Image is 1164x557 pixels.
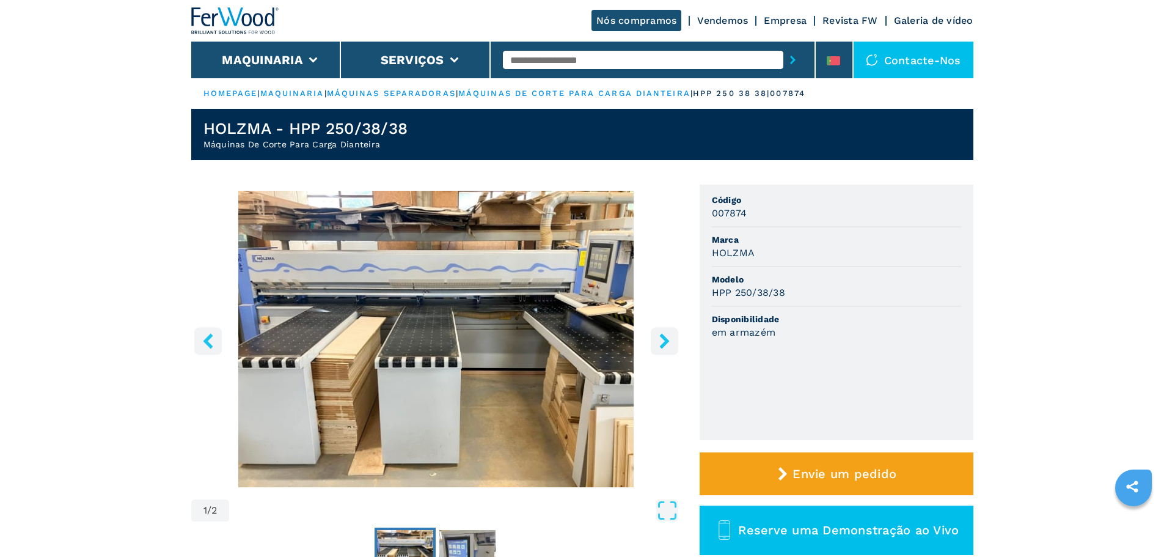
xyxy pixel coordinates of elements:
button: Reserve uma Demonstração ao Vivo [700,506,973,555]
div: Go to Slide 1 [191,191,681,487]
h3: 007874 [712,206,747,220]
img: Contacte-nos [866,54,878,66]
p: 007874 [770,88,805,99]
span: Código [712,194,961,206]
button: Serviços [381,53,444,67]
span: Modelo [712,273,961,286]
a: HOMEPAGE [203,89,258,98]
span: / [207,506,211,515]
button: Open Fullscreen [232,500,678,522]
span: | [690,89,693,98]
button: right-button [651,327,678,355]
span: Envie um pedido [792,467,896,481]
button: Maquinaria [222,53,303,67]
img: Ferwood [191,7,279,34]
span: Marca [712,234,961,246]
span: | [257,89,260,98]
a: Empresa [764,15,807,26]
a: Galeria de vídeo [894,15,973,26]
button: submit-button [783,46,802,74]
a: Nós compramos [591,10,681,31]
a: Revista FW [822,15,878,26]
button: Envie um pedido [700,452,973,495]
span: Reserve uma Demonstração ao Vivo [738,523,959,537]
span: | [324,89,327,98]
h1: HOLZMA - HPP 250/38/38 [203,119,408,138]
a: Vendemos [697,15,748,26]
h3: HOLZMA [712,246,755,260]
iframe: Chat [1112,502,1155,548]
span: 1 [203,506,207,515]
p: hpp 250 38 38 | [693,88,770,99]
span: Disponibilidade [712,313,961,325]
h3: HPP 250/38/38 [712,286,785,300]
a: maquinaria [260,89,324,98]
a: máquinas separadoras [327,89,456,98]
div: Contacte-nos [854,42,973,78]
span: 2 [211,506,217,515]
a: máquinas de corte para carga dianteira [458,89,690,98]
h2: Máquinas De Corte Para Carga Dianteira [203,138,408,150]
img: Máquinas De Corte Para Carga Dianteira HOLZMA HPP 250/38/38 [191,191,681,487]
span: | [456,89,458,98]
h3: em armazém [712,325,776,339]
button: left-button [194,327,222,355]
a: sharethis [1117,471,1148,502]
